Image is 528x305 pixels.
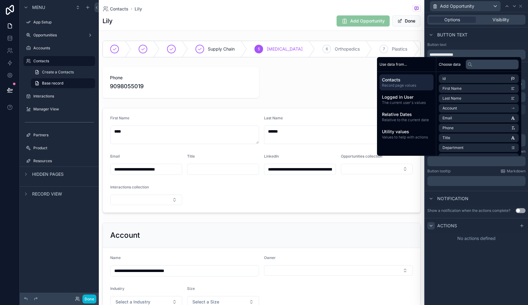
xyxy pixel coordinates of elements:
[31,67,95,77] a: Create a Contacts
[425,233,528,244] div: No actions defined
[427,169,450,174] label: Button tooltip
[33,46,94,51] label: Accounts
[33,33,85,38] label: Opportunities
[382,83,431,88] span: Record page values
[23,104,95,114] a: Manager View
[42,70,74,75] span: Create a Contacts
[427,42,446,47] label: Button text
[501,169,526,174] a: Markdown
[437,196,468,202] span: Notification
[23,17,95,27] a: App Setup
[23,143,95,153] a: Product
[440,3,474,9] span: Add Opportunity
[507,169,526,174] span: Markdown
[31,78,95,88] a: Base record
[377,72,436,145] div: scrollable content
[379,62,407,67] span: Use data from...
[110,6,128,12] span: Contacts
[23,30,95,40] a: Opportunities
[33,159,94,163] label: Resources
[492,17,509,23] span: Visibility
[33,94,94,99] label: Interactions
[103,6,128,12] a: Contacts
[427,176,526,186] div: scrollable content
[430,1,501,11] button: Add Opportunity
[23,156,95,166] a: Resources
[392,15,421,27] button: Done
[382,129,431,135] span: Utility values
[32,4,45,10] span: Menu
[437,223,457,229] span: Actions
[437,32,467,38] span: Button text
[382,111,431,117] span: Relative Dates
[382,94,431,100] span: Logged in User
[382,117,431,122] span: Relative to the current date
[42,81,63,86] span: Base record
[23,130,95,140] a: Partners
[33,146,94,150] label: Product
[382,135,431,140] span: Values to help with actions
[32,191,62,197] span: Record view
[382,100,431,105] span: The current user's values
[444,17,460,23] span: Options
[135,6,142,12] a: Lily
[23,91,95,101] a: Interactions
[23,43,95,53] a: Accounts
[427,156,526,166] div: scrollable content
[33,59,91,64] label: Contacts
[427,208,510,213] div: Show a notification when the actions complete?
[23,56,95,66] a: Contacts
[32,171,64,177] span: Hidden pages
[382,77,431,83] span: Contacts
[33,107,94,112] label: Manager View
[82,295,96,303] button: Done
[103,17,113,25] h1: Lily
[33,20,94,25] label: App Setup
[33,133,94,138] label: Partners
[439,62,461,67] span: Choose data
